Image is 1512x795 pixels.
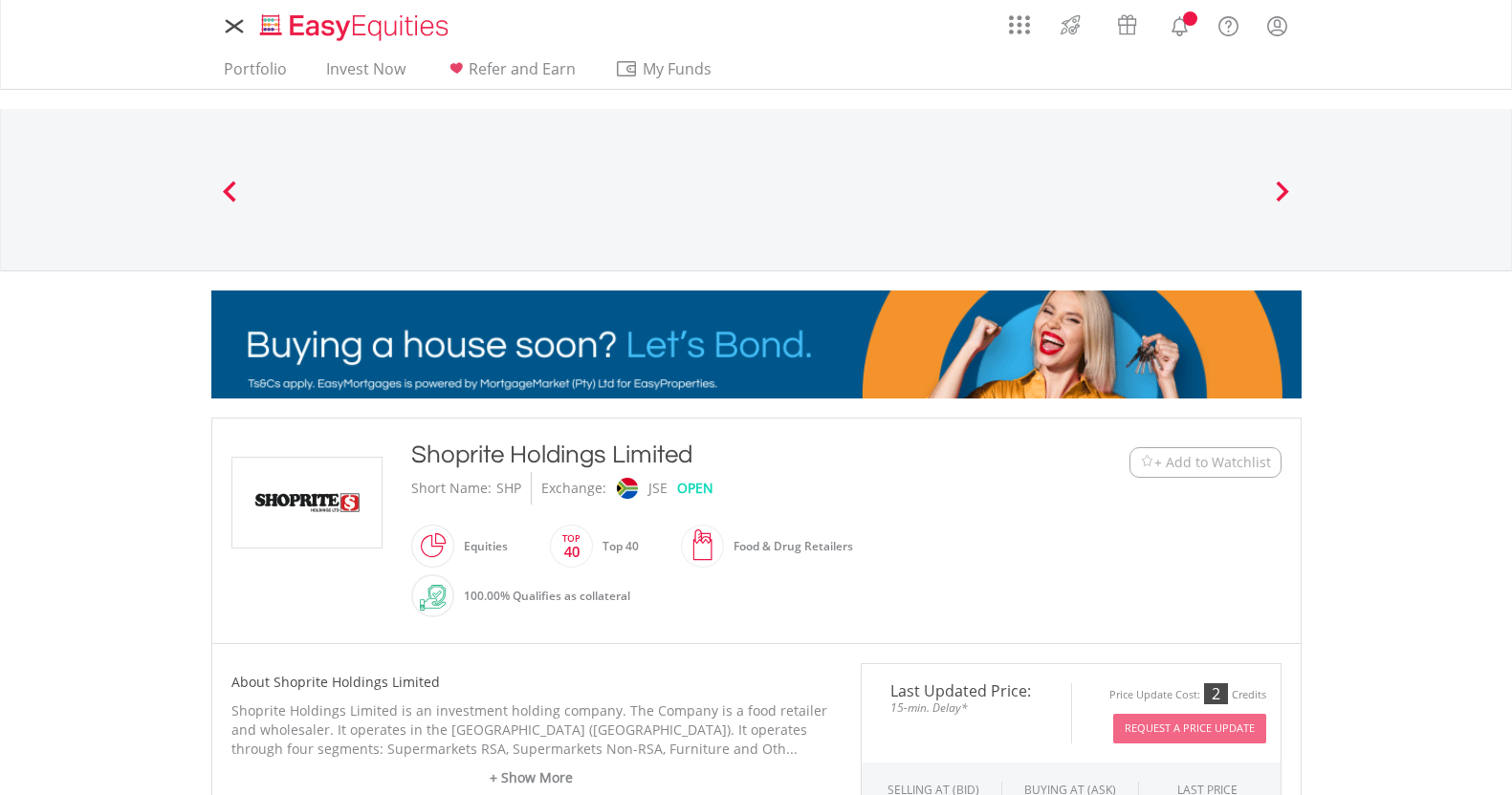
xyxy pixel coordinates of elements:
div: Food & Drug Retailers [724,524,853,569]
img: Watchlist [1140,455,1154,469]
span: + Add to Watchlist [1154,453,1271,472]
div: JSE [648,472,668,505]
div: SHP [496,472,521,505]
span: Refer and Earn [469,58,576,79]
div: Credits [1232,688,1266,702]
button: Request A Price Update [1113,714,1266,743]
button: Watchlist + Add to Watchlist [1129,447,1282,478]
img: EasyEquities_Logo.png [256,11,456,43]
span: Last Updated Price: [876,683,1057,698]
img: EasyMortage Promotion Banner [211,290,1302,398]
img: collateral-qualifying-green.svg [420,585,446,611]
div: Top 40 [593,524,639,569]
div: Equities [454,524,508,569]
div: OPEN [677,472,713,505]
p: Shoprite Holdings Limited is an investment holding company. The Company is a food retailer and wh... [231,701,832,759]
div: Price Update Cost: [1109,688,1200,702]
h5: About Shoprite Holdings Limited [231,673,832,692]
img: vouchers-v2.svg [1111,10,1143,40]
a: Home page [252,5,456,43]
a: FAQ's and Support [1204,5,1253,43]
a: Portfolio [216,59,295,89]
a: My Profile [1253,5,1302,47]
div: Exchange: [541,472,606,505]
a: Notifications [1155,5,1204,43]
div: Short Name: [411,472,492,505]
div: Shoprite Holdings Limited [411,438,1012,472]
img: jse.png [616,478,637,499]
img: grid-menu-icon.svg [1009,14,1030,35]
div: 2 [1204,683,1228,704]
img: thrive-v2.svg [1055,10,1086,40]
a: Invest Now [318,59,413,89]
span: My Funds [615,56,740,81]
a: Refer and Earn [437,59,583,89]
span: 15-min. Delay* [876,698,1057,717]
a: AppsGrid [997,5,1042,35]
span: 100.00% Qualifies as collateral [464,588,630,604]
img: EQU.ZA.SHP.png [235,458,379,548]
a: + Show More [231,768,832,787]
a: Vouchers [1099,5,1155,40]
